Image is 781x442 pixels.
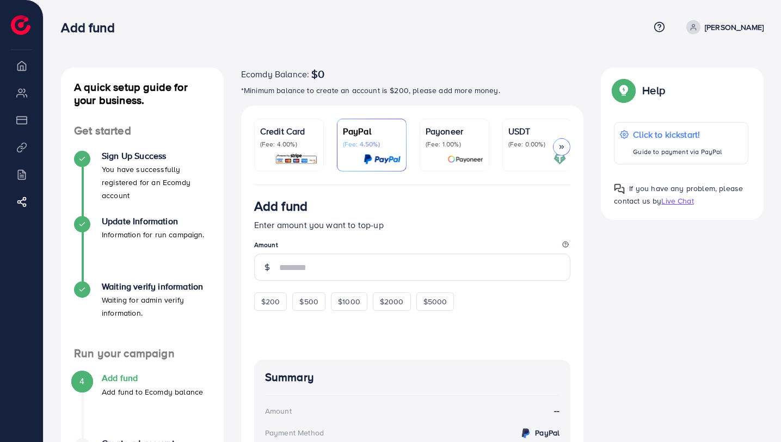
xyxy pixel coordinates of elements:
img: logo [11,15,30,35]
span: If you have any problem, please contact us by [614,183,743,206]
h4: Sign Up Success [102,151,211,161]
img: card [554,153,566,165]
img: credit [519,427,532,440]
h4: Run your campaign [61,347,224,360]
p: You have successfully registered for an Ecomdy account [102,163,211,202]
span: $2000 [380,296,404,307]
h4: Add fund [102,373,203,383]
h4: A quick setup guide for your business. [61,81,224,107]
p: Enter amount you want to top-up [254,218,571,231]
img: card [275,153,318,165]
span: $1000 [338,296,360,307]
h4: Update Information [102,216,205,226]
img: card [447,153,483,165]
p: (Fee: 0.00%) [508,140,566,149]
span: $500 [299,296,318,307]
strong: -- [554,404,559,417]
p: Waiting for admin verify information. [102,293,211,320]
p: USDT [508,125,566,138]
p: Guide to payment via PayPal [633,145,722,158]
strong: PayPal [535,427,559,438]
h3: Add fund [61,20,123,35]
span: 4 [79,375,84,388]
div: Payment Method [265,427,324,438]
p: (Fee: 4.50%) [343,140,401,149]
img: card [364,153,401,165]
p: Payoneer [426,125,483,138]
div: Amount [265,406,292,416]
p: Help [642,84,665,97]
h4: Waiting verify information [102,281,211,292]
p: (Fee: 1.00%) [426,140,483,149]
li: Waiting verify information [61,281,224,347]
img: Popup guide [614,183,625,194]
p: PayPal [343,125,401,138]
h4: Get started [61,124,224,138]
li: Update Information [61,216,224,281]
img: Popup guide [614,81,634,100]
li: Sign Up Success [61,151,224,216]
p: Credit Card [260,125,318,138]
p: Click to kickstart! [633,128,722,141]
span: Ecomdy Balance: [241,67,309,81]
h4: Summary [265,371,560,384]
h3: Add fund [254,198,308,214]
p: Information for run campaign. [102,228,205,241]
legend: Amount [254,240,571,254]
span: $5000 [423,296,447,307]
span: $0 [311,67,324,81]
li: Add fund [61,373,224,438]
p: (Fee: 4.00%) [260,140,318,149]
p: Add fund to Ecomdy balance [102,385,203,398]
p: *Minimum balance to create an account is $200, please add more money. [241,84,584,97]
span: Live Chat [661,195,693,206]
p: [PERSON_NAME] [705,21,764,34]
span: $200 [261,296,280,307]
a: [PERSON_NAME] [682,20,764,34]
